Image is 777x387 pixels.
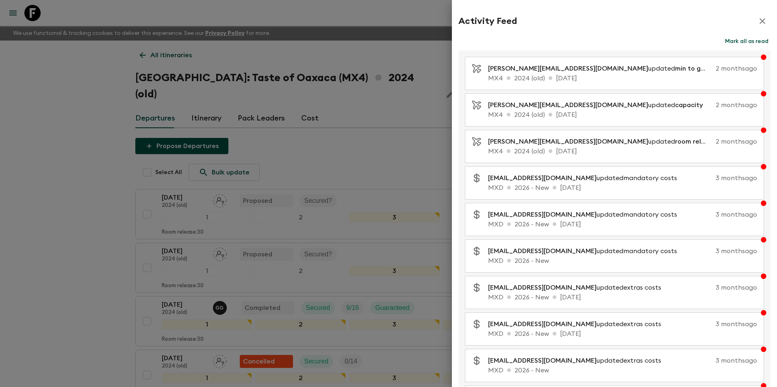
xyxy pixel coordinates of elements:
span: capacity [675,102,703,108]
p: 3 months ago [671,283,757,292]
p: updated [488,64,712,73]
p: updated mandatory costs [488,210,684,219]
p: MXD 2026 - New [DATE] [488,292,757,302]
p: updated mandatory costs [488,173,684,183]
p: updated extras costs [488,356,668,365]
span: [EMAIL_ADDRESS][DOMAIN_NAME] [488,357,597,364]
p: 3 months ago [687,173,757,183]
p: updated [488,100,710,110]
p: MXD 2026 - New [488,365,757,375]
span: min to guarantee [675,65,730,72]
p: MX4 2024 (old) [DATE] [488,110,757,120]
p: MXD 2026 - New [DATE] [488,329,757,339]
p: 2 months ago [716,64,757,73]
p: 3 months ago [687,210,757,219]
p: 3 months ago [671,356,757,365]
span: [PERSON_NAME][EMAIL_ADDRESS][DOMAIN_NAME] [488,102,648,108]
p: MXD 2026 - New [DATE] [488,183,757,193]
span: [EMAIL_ADDRESS][DOMAIN_NAME] [488,175,597,181]
span: [EMAIL_ADDRESS][DOMAIN_NAME] [488,211,597,218]
p: 3 months ago [671,319,757,329]
span: [EMAIL_ADDRESS][DOMAIN_NAME] [488,248,597,254]
p: 2 months ago [716,137,757,146]
button: Mark all as read [723,36,770,47]
span: [EMAIL_ADDRESS][DOMAIN_NAME] [488,321,597,327]
p: MXD 2026 - New [DATE] [488,219,757,229]
p: 3 months ago [687,246,757,256]
p: MXD 2026 - New [488,256,757,266]
p: updated extras costs [488,283,668,292]
p: MX4 2024 (old) [DATE] [488,73,757,83]
p: updated [488,137,712,146]
span: [PERSON_NAME][EMAIL_ADDRESS][DOMAIN_NAME] [488,65,648,72]
h2: Activity Feed [458,16,517,26]
span: room release days [675,138,732,145]
p: 2 months ago [713,100,757,110]
p: updated mandatory costs [488,246,684,256]
p: updated extras costs [488,319,668,329]
p: MX4 2024 (old) [DATE] [488,146,757,156]
span: [EMAIL_ADDRESS][DOMAIN_NAME] [488,284,597,291]
span: [PERSON_NAME][EMAIL_ADDRESS][DOMAIN_NAME] [488,138,648,145]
